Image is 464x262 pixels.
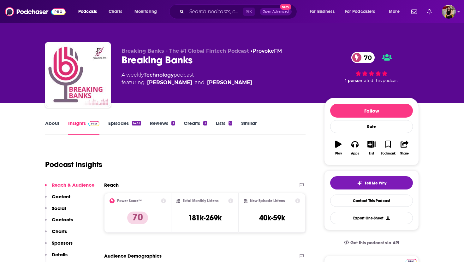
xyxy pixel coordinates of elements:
span: Logged in as cassey [442,5,456,19]
button: Sponsors [45,240,73,252]
p: Social [52,205,66,211]
button: Social [45,205,66,217]
button: open menu [384,7,407,17]
span: • [251,48,282,54]
p: 70 [127,212,148,224]
a: Brett King [147,79,192,86]
button: Contacts [45,217,73,228]
button: open menu [305,7,342,17]
img: tell me why sparkle [357,181,362,186]
a: Show notifications dropdown [425,6,434,17]
button: Share [396,137,413,159]
a: 70 [351,52,375,63]
div: Bookmark [381,152,396,155]
h2: Total Monthly Listens [183,199,218,203]
span: For Business [310,7,335,16]
div: 1433 [132,121,141,125]
a: ProvokeFM [253,48,282,54]
img: Breaking Banks [46,44,110,107]
span: ⌘ K [243,8,255,16]
span: Get this podcast via API [350,240,399,246]
button: open menu [341,7,384,17]
a: InsightsPodchaser Pro [68,120,99,135]
h2: Reach [104,182,119,188]
img: Podchaser Pro [88,121,99,126]
span: Tell Me Why [365,181,386,186]
button: Charts [45,228,67,240]
div: Apps [351,152,359,155]
span: New [280,4,291,10]
a: Similar [241,120,257,135]
span: 1 person [345,78,362,83]
h1: Podcast Insights [45,160,102,169]
a: Reviews1 [150,120,175,135]
span: and [195,79,205,86]
input: Search podcasts, credits, & more... [187,7,243,17]
div: 1 [171,121,175,125]
a: Show notifications dropdown [409,6,419,17]
button: Show profile menu [442,5,456,19]
button: Content [45,194,70,205]
span: 70 [358,52,375,63]
h3: 181k-269k [188,213,222,223]
span: Open Advanced [263,10,289,13]
div: 3 [203,121,207,125]
button: Bookmark [380,137,396,159]
a: Lists9 [216,120,232,135]
span: Breaking Banks - The #1 Global Fintech Podcast [122,48,249,54]
div: Share [400,152,409,155]
button: Play [330,137,347,159]
a: Contact This Podcast [330,195,413,207]
button: open menu [74,7,105,17]
span: More [389,7,400,16]
a: Charts [104,7,126,17]
p: Content [52,194,70,200]
button: Follow [330,104,413,118]
p: Reach & Audience [52,182,94,188]
img: User Profile [442,5,456,19]
span: Podcasts [78,7,97,16]
h2: New Episode Listens [250,199,285,203]
a: Get this podcast via API [339,235,404,251]
button: Apps [347,137,363,159]
p: Sponsors [52,240,73,246]
div: A weekly podcast [122,71,252,86]
span: rated this podcast [362,78,399,83]
span: featuring [122,79,252,86]
button: List [363,137,380,159]
a: Episodes1433 [108,120,141,135]
p: Details [52,252,68,258]
h2: Audience Demographics [104,253,162,259]
h3: 40k-59k [259,213,285,223]
p: Charts [52,228,67,234]
span: Charts [109,7,122,16]
a: JP Nicols [207,79,252,86]
button: Reach & Audience [45,182,94,194]
span: For Podcasters [345,7,375,16]
div: Rate [330,120,413,133]
button: open menu [130,7,165,17]
img: Podchaser - Follow, Share and Rate Podcasts [5,6,66,18]
span: Monitoring [134,7,157,16]
div: Search podcasts, credits, & more... [175,4,303,19]
div: Play [335,152,342,155]
p: Contacts [52,217,73,223]
div: 70 1 personrated this podcast [324,48,419,87]
a: Technology [144,72,174,78]
button: Export One-Sheet [330,212,413,224]
div: 9 [229,121,232,125]
button: Open AdvancedNew [260,8,292,15]
h2: Power Score™ [117,199,142,203]
button: tell me why sparkleTell Me Why [330,176,413,189]
div: List [369,152,374,155]
a: Credits3 [184,120,207,135]
a: About [45,120,59,135]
